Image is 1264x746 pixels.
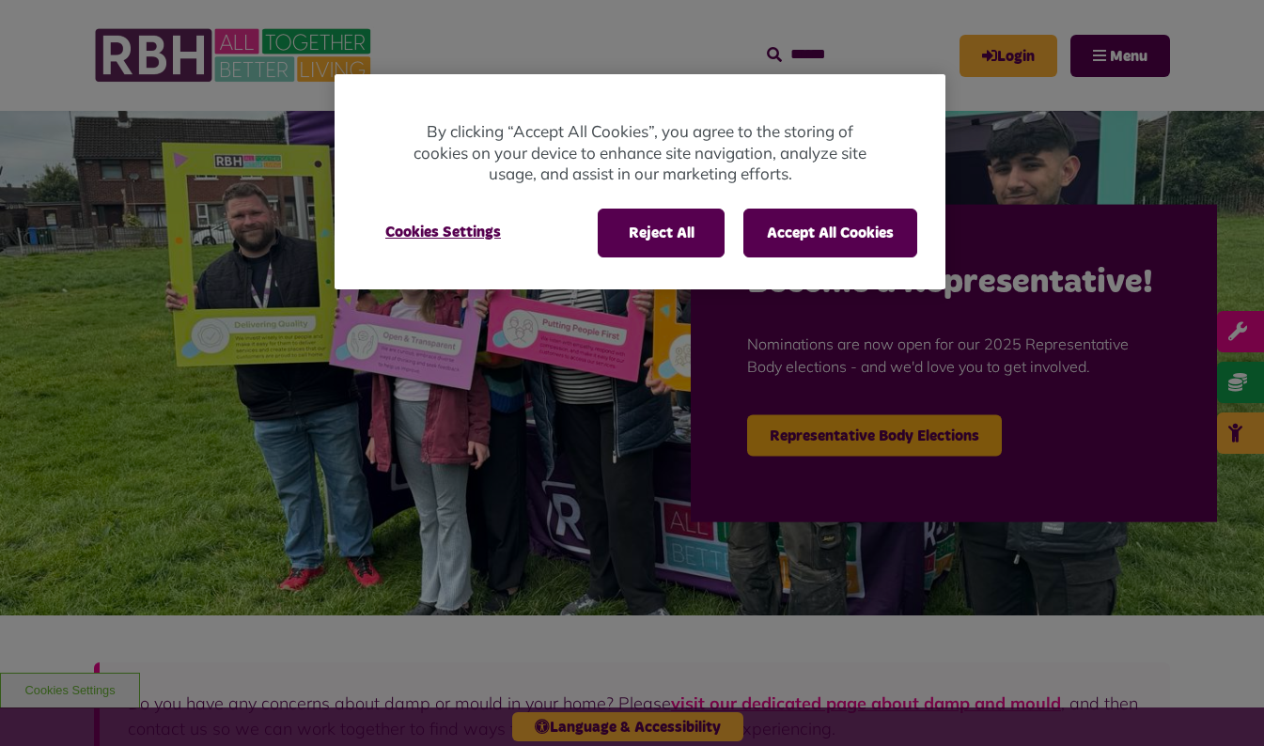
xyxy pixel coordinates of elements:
div: Cookie banner [335,74,945,289]
p: By clicking “Accept All Cookies”, you agree to the storing of cookies on your device to enhance s... [410,121,870,185]
button: Accept All Cookies [743,209,917,257]
button: Cookies Settings [363,209,523,256]
div: Privacy [335,74,945,289]
button: Reject All [598,209,725,257]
